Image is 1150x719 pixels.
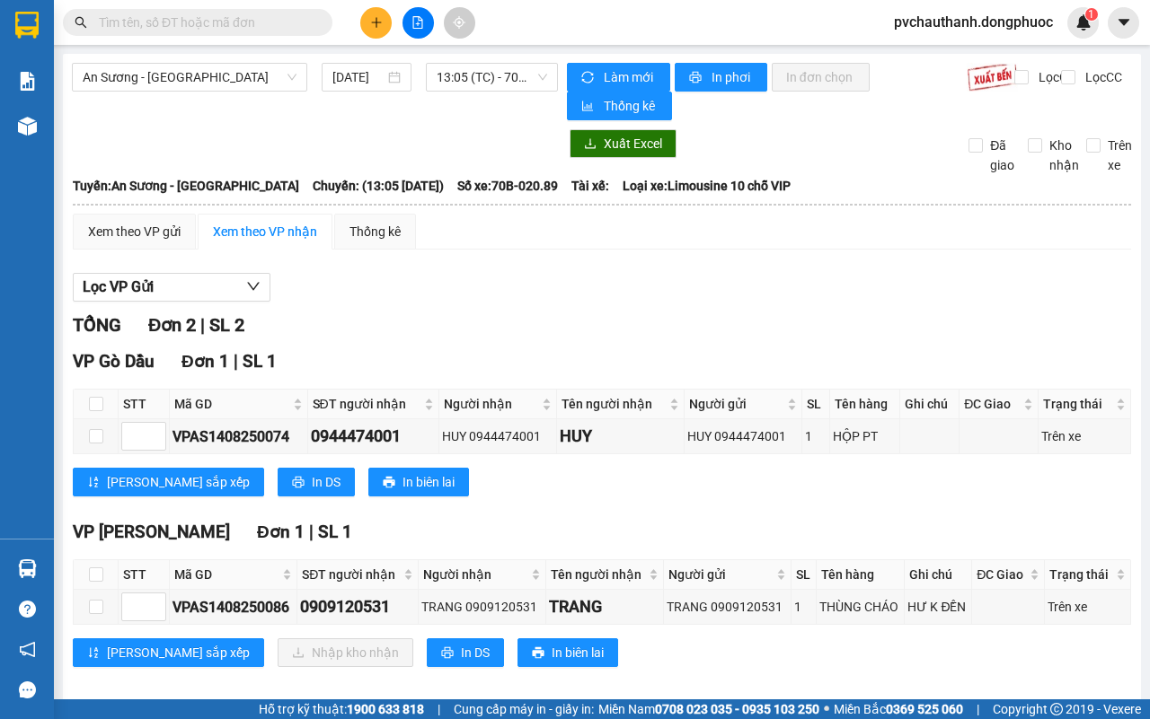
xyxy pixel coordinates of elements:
span: Người nhận [444,394,538,414]
strong: 0369 525 060 [886,702,963,716]
span: Đơn 1 [257,522,305,542]
span: Hỗ trợ kỹ thuật: [259,699,424,719]
div: HUY [560,424,681,449]
td: 0944474001 [308,419,439,454]
span: 1 [1088,8,1094,21]
span: [PERSON_NAME] sắp xếp [107,643,250,662]
th: SL [792,560,817,590]
span: Số xe: 70B-020.89 [457,176,558,196]
button: aim [444,7,475,39]
span: file-add [411,16,424,29]
th: Tên hàng [830,390,900,419]
span: 13:05 (TC) - 70B-020.89 [437,64,546,91]
span: Làm mới [604,67,656,87]
button: file-add [402,7,434,39]
span: In biên lai [552,643,604,662]
span: search [75,16,87,29]
th: STT [119,560,170,590]
span: printer [383,476,395,490]
div: Xem theo VP gửi [88,222,181,241]
span: Kho nhận [1042,136,1086,175]
button: downloadNhập kho nhận [278,638,413,667]
span: | [309,522,314,542]
span: sync [581,71,597,85]
b: Tuyến: An Sương - [GEOGRAPHIC_DATA] [73,179,299,193]
div: TRANG 0909120531 [667,597,787,617]
span: Lọc VP Gửi [83,276,154,298]
span: Mã GD [174,394,289,414]
span: Loại xe: Limousine 10 chỗ VIP [623,176,791,196]
input: 14/08/2025 [332,67,385,87]
div: TRANG [549,594,661,619]
img: logo-vxr [15,12,39,39]
button: caret-down [1108,7,1139,39]
span: | [977,699,979,719]
span: | [234,351,238,372]
span: ⚪️ [824,706,829,713]
button: printerIn biên lai [517,638,618,667]
span: Người nhận [423,565,526,584]
span: Tên người nhận [551,565,646,584]
span: ĐC Giao [977,565,1026,584]
span: An Sương - Châu Thành [83,64,296,91]
button: printerIn biên lai [368,468,469,496]
div: 0909120531 [300,594,415,619]
span: SL 1 [318,522,352,542]
th: Tên hàng [817,560,906,590]
div: 1 [794,597,813,617]
span: Đơn 2 [148,314,196,336]
span: download [584,137,597,152]
span: printer [689,71,704,85]
span: Chuyến: (13:05 [DATE]) [313,176,444,196]
img: icon-new-feature [1075,14,1092,31]
img: warehouse-icon [18,117,37,136]
div: TRANG 0909120531 [421,597,542,617]
span: In phơi [712,67,753,87]
button: sort-ascending[PERSON_NAME] sắp xếp [73,468,264,496]
span: printer [292,476,305,490]
span: Lọc CR [1031,67,1078,87]
span: Người gửi [668,565,772,584]
span: sort-ascending [87,476,100,490]
div: Trên xe [1041,426,1128,446]
span: Tài xế: [571,176,609,196]
td: 0909120531 [297,590,419,625]
button: downloadXuất Excel [570,129,677,158]
span: SL 2 [209,314,244,336]
span: Miền Bắc [834,699,963,719]
span: notification [19,641,36,658]
span: aim [453,16,465,29]
span: In DS [312,472,341,492]
span: caret-down [1116,14,1132,31]
div: THÙNG CHÁO [819,597,902,617]
div: VPAS1408250074 [172,425,305,448]
span: Đơn 1 [181,351,229,372]
th: STT [119,390,170,419]
span: down [246,279,261,294]
button: printerIn DS [427,638,504,667]
input: Tìm tên, số ĐT hoặc mã đơn [99,13,311,32]
span: printer [441,646,454,661]
span: | [200,314,205,336]
span: Tên người nhận [562,394,666,414]
span: [PERSON_NAME] sắp xếp [107,472,250,492]
div: HỘP PT [833,426,897,446]
div: 1 [805,426,826,446]
td: HUY [557,419,685,454]
span: Trên xe [1101,136,1139,175]
button: printerIn phơi [675,63,767,92]
span: Miền Nam [598,699,819,719]
span: printer [532,646,544,661]
span: Cung cấp máy in - giấy in: [454,699,594,719]
button: sort-ascending[PERSON_NAME] sắp xếp [73,638,264,667]
button: plus [360,7,392,39]
button: Lọc VP Gửi [73,273,270,302]
td: VPAS1408250074 [170,419,308,454]
th: SL [802,390,829,419]
span: SĐT người nhận [302,565,400,584]
span: question-circle [19,601,36,618]
button: printerIn DS [278,468,355,496]
div: HUY 0944474001 [687,426,799,446]
span: message [19,681,36,698]
button: bar-chartThống kê [567,92,672,120]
